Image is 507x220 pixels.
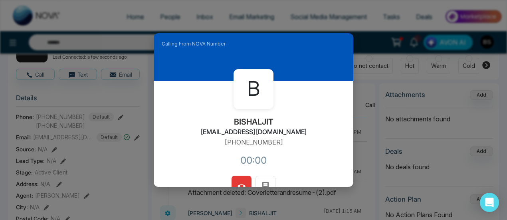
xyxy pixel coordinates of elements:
span: Calling From NOVA Number [162,40,226,48]
div: Open Intercom Messenger [480,193,499,212]
p: [PHONE_NUMBER] [224,137,283,147]
h2: BISHALJIT [234,117,273,127]
div: 00:00 [240,153,267,168]
h2: [EMAIL_ADDRESS][DOMAIN_NAME] [200,128,307,136]
span: B [247,74,260,104]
